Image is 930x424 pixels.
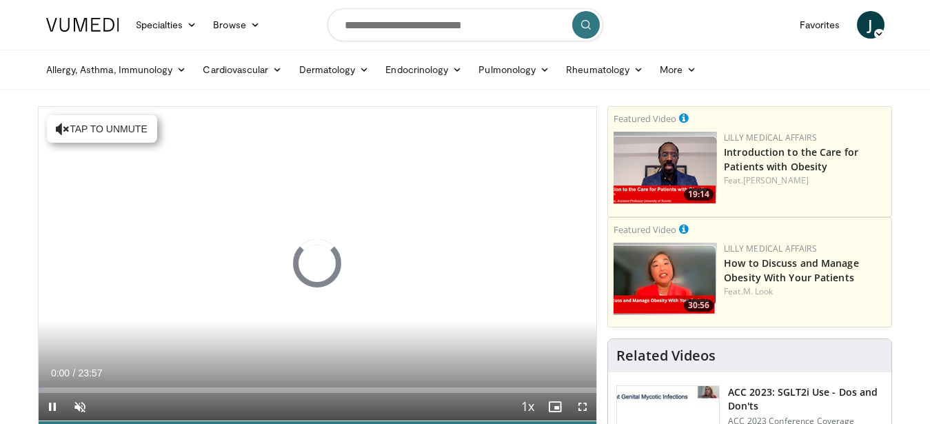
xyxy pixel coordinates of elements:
a: Specialties [128,11,205,39]
input: Search topics, interventions [327,8,603,41]
a: 19:14 [614,132,717,204]
a: More [651,56,705,83]
h3: ACC 2023: SGLT2i Use - Dos and Don'ts [728,385,883,413]
span: / [73,367,76,378]
a: J [857,11,884,39]
small: Featured Video [614,112,676,125]
span: 30:56 [684,299,714,312]
video-js: Video Player [39,107,597,421]
a: Endocrinology [377,56,470,83]
img: c98a6a29-1ea0-4bd5-8cf5-4d1e188984a7.png.150x105_q85_crop-smart_upscale.png [614,243,717,315]
a: Introduction to the Care for Patients with Obesity [724,145,858,173]
a: M. Look [743,285,774,297]
a: How to Discuss and Manage Obesity With Your Patients [724,256,859,284]
button: Enable picture-in-picture mode [541,393,569,421]
div: Feat. [724,285,886,298]
a: Allergy, Asthma, Immunology [38,56,195,83]
a: 30:56 [614,243,717,315]
a: Browse [205,11,268,39]
span: 0:00 [51,367,70,378]
a: [PERSON_NAME] [743,174,809,186]
span: 23:57 [78,367,102,378]
img: acc2e291-ced4-4dd5-b17b-d06994da28f3.png.150x105_q85_crop-smart_upscale.png [614,132,717,204]
a: Favorites [791,11,849,39]
a: Rheumatology [558,56,651,83]
span: 19:14 [684,188,714,201]
small: Featured Video [614,223,676,236]
a: Lilly Medical Affairs [724,132,817,143]
button: Fullscreen [569,393,596,421]
a: Lilly Medical Affairs [724,243,817,254]
button: Tap to unmute [47,115,157,143]
h4: Related Videos [616,347,716,364]
a: Dermatology [291,56,378,83]
button: Pause [39,393,66,421]
div: Progress Bar [39,387,597,393]
img: VuMedi Logo [46,18,119,32]
a: Pulmonology [470,56,558,83]
div: Feat. [724,174,886,187]
a: Cardiovascular [194,56,290,83]
button: Unmute [66,393,94,421]
button: Playback Rate [514,393,541,421]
